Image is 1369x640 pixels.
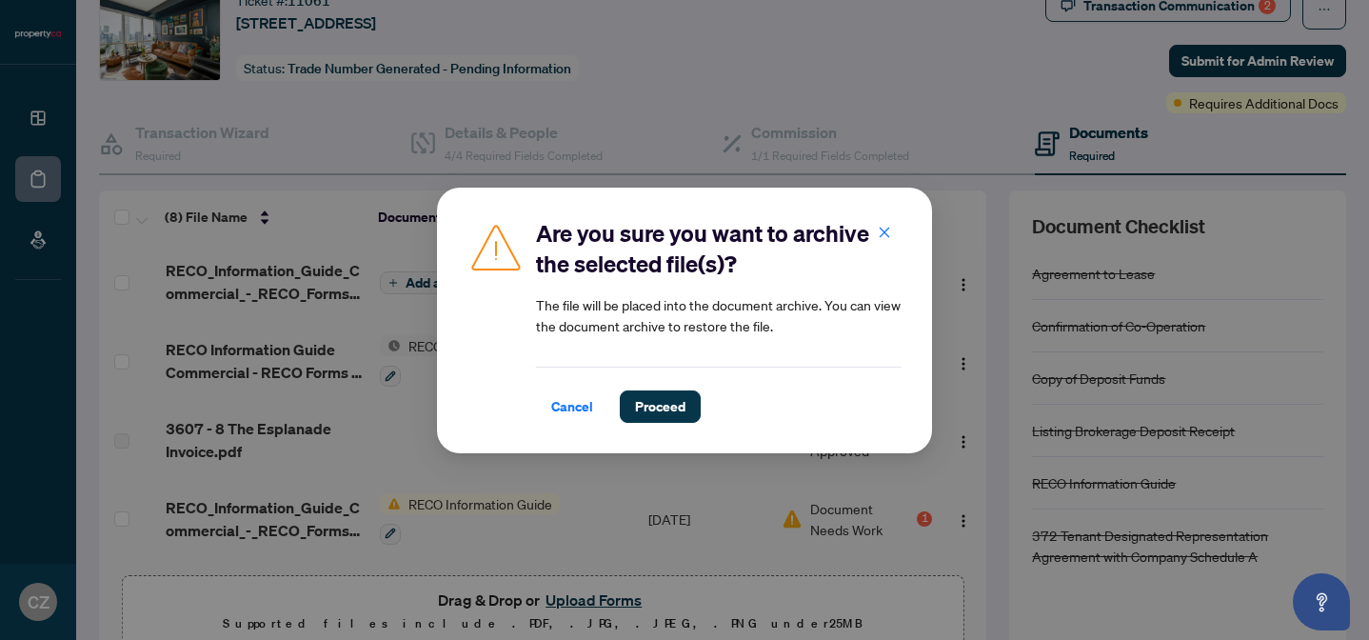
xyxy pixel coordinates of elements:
h2: Are you sure you want to archive the selected file(s)? [536,218,902,279]
button: Cancel [536,390,608,423]
article: The file will be placed into the document archive. You can view the document archive to restore t... [536,294,902,336]
span: Proceed [635,391,685,422]
img: Caution Icon [467,218,525,275]
button: Open asap [1293,573,1350,630]
button: Proceed [620,390,701,423]
span: close [878,225,891,238]
span: Cancel [551,391,593,422]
